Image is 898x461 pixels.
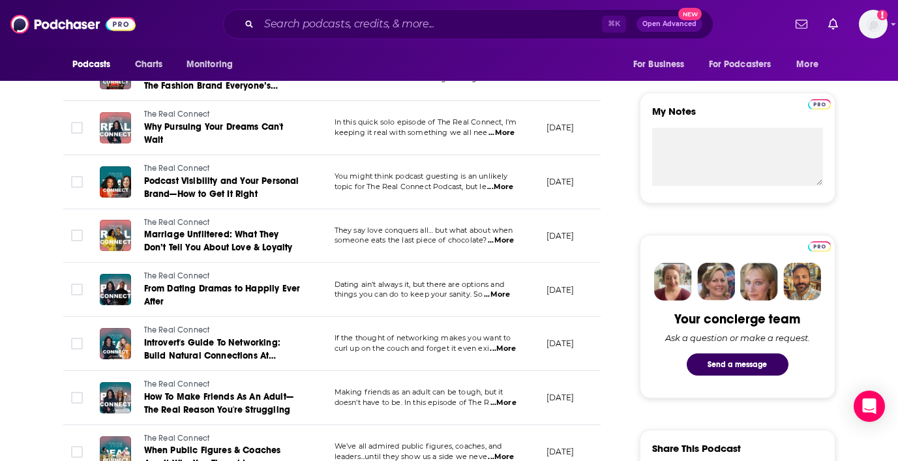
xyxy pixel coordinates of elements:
[127,52,171,77] a: Charts
[144,164,210,173] span: The Real Connect
[808,99,831,110] img: Podchaser Pro
[71,122,83,134] span: Toggle select row
[335,128,488,137] span: keeping it real with something we all nee
[71,176,83,188] span: Toggle select row
[808,241,831,252] img: Podchaser Pro
[144,433,301,445] a: The Real Connect
[546,230,575,241] p: [DATE]
[854,391,885,422] div: Open Intercom Messenger
[71,392,83,404] span: Toggle select row
[487,182,513,192] span: ...More
[335,171,508,181] span: You might think podcast guesting is an unlikely
[72,55,111,74] span: Podcasts
[484,290,510,300] span: ...More
[546,284,575,295] p: [DATE]
[335,387,503,396] span: Making friends as an adult can be tough, but it
[144,217,301,229] a: The Real Connect
[144,282,301,308] a: From Dating Dramas to Happily Ever After
[335,333,511,342] span: If the thought of networking makes you want to
[490,398,516,408] span: ...More
[808,239,831,252] a: Pro website
[71,446,83,458] span: Toggle select row
[859,10,888,38] img: User Profile
[335,441,502,451] span: We’ve all admired public figures, coaches, and
[335,290,483,299] span: things you can do to keep your sanity. So
[546,392,575,403] p: [DATE]
[808,97,831,110] a: Pro website
[335,398,490,407] span: doesn't have to be. In this episode of The R
[63,52,128,77] button: open menu
[144,325,301,336] a: The Real Connect
[144,67,297,104] span: From Friends to Founders | Jeofroi | The Fashion Brand Everyone’s Watching
[740,263,778,301] img: Jules Profile
[665,333,810,343] div: Ask a question or make a request.
[144,337,295,374] span: Introvert's Guide To Networking: Build Natural Connections At Business Events | The Real Connect
[71,230,83,241] span: Toggle select row
[144,391,301,417] a: How To Make Friends As An Adult—The Real Reason You're Struggling
[335,117,517,126] span: In this quick solo episode of The Real Connect, I’m
[335,452,487,461] span: leaders...until they show us a side we neve
[709,55,771,74] span: For Podcasters
[144,379,210,389] span: The Real Connect
[223,9,713,39] div: Search podcasts, credits, & more...
[877,10,888,20] svg: Add a profile image
[144,283,301,307] span: From Dating Dramas to Happily Ever After
[144,271,301,282] a: The Real Connect
[697,263,735,301] img: Barbara Profile
[624,52,701,77] button: open menu
[790,13,813,35] a: Show notifications dropdown
[144,109,301,121] a: The Real Connect
[546,338,575,349] p: [DATE]
[144,175,299,200] span: Podcast Visibility and Your Personal Brand—How to Get It Right
[488,128,515,138] span: ...More
[546,176,575,187] p: [DATE]
[633,55,685,74] span: For Business
[144,121,284,145] span: Why Pursuing Your Dreams Can't Wait
[652,105,823,128] label: My Notes
[135,55,163,74] span: Charts
[787,52,835,77] button: open menu
[71,284,83,295] span: Toggle select row
[546,446,575,457] p: [DATE]
[335,344,489,353] span: curl up on the couch and forget it even exi
[144,121,301,147] a: Why Pursuing Your Dreams Can't Wait
[654,263,692,301] img: Sydney Profile
[546,122,575,133] p: [DATE]
[335,226,513,235] span: They say love conquers all… but what about when
[335,182,486,191] span: topic for The Real Connect Podcast, but le
[144,325,210,335] span: The Real Connect
[335,280,504,289] span: Dating ain’t always it, but there are options and
[144,110,210,119] span: The Real Connect
[71,338,83,349] span: Toggle select row
[642,21,696,27] span: Open Advanced
[859,10,888,38] button: Show profile menu
[859,10,888,38] span: Logged in as addi44
[490,344,516,354] span: ...More
[602,16,626,33] span: ⌘ K
[144,434,210,443] span: The Real Connect
[700,52,790,77] button: open menu
[796,55,818,74] span: More
[144,336,301,363] a: Introvert's Guide To Networking: Build Natural Connections At Business Events | The Real Connect
[144,218,210,227] span: The Real Connect
[144,229,293,253] span: Marriage Unfiltered: What They Don’t Tell You About Love & Loyalty
[652,442,741,454] h3: Share This Podcast
[259,14,602,35] input: Search podcasts, credits, & more...
[687,353,788,376] button: Send a message
[144,271,210,280] span: The Real Connect
[10,12,136,37] img: Podchaser - Follow, Share and Rate Podcasts
[678,8,702,20] span: New
[674,311,800,327] div: Your concierge team
[144,175,301,201] a: Podcast Visibility and Your Personal Brand—How to Get It Right
[823,13,843,35] a: Show notifications dropdown
[636,16,702,32] button: Open AdvancedNew
[187,55,233,74] span: Monitoring
[177,52,250,77] button: open menu
[783,263,821,301] img: Jon Profile
[144,379,301,391] a: The Real Connect
[488,235,514,246] span: ...More
[144,228,301,254] a: Marriage Unfiltered: What They Don’t Tell You About Love & Loyalty
[144,163,301,175] a: The Real Connect
[144,391,293,415] span: How To Make Friends As An Adult—The Real Reason You're Struggling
